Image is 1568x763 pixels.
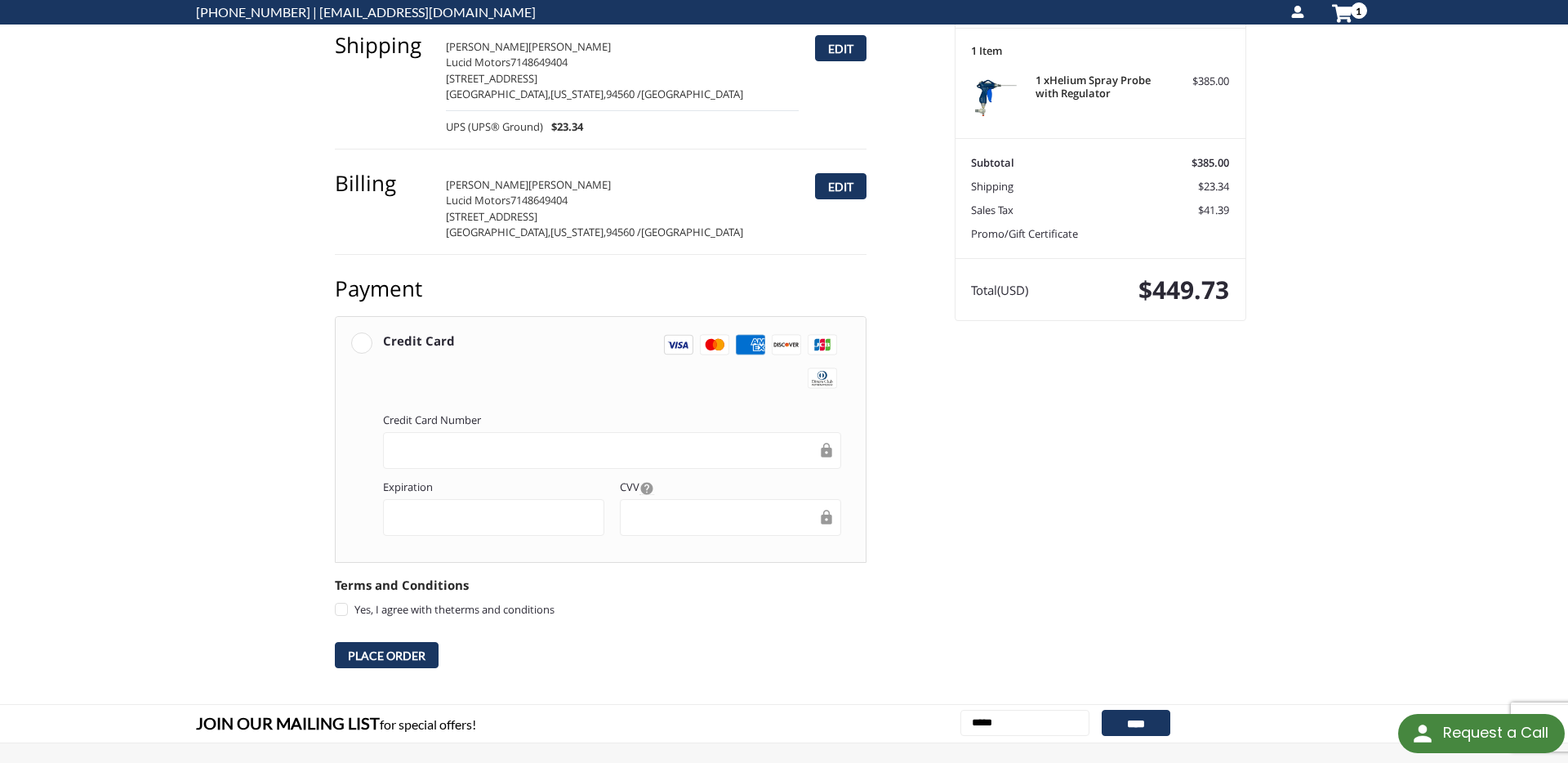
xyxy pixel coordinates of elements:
span: Total (USD) [971,282,1028,298]
span: [GEOGRAPHIC_DATA], [446,87,550,101]
span: [PERSON_NAME] [528,39,611,54]
span: [STREET_ADDRESS] [446,209,537,224]
span: 7148649404 [510,55,568,69]
span: Subtotal [971,155,1014,170]
label: CVV [620,480,841,496]
span: 1 [1351,2,1367,19]
span: [GEOGRAPHIC_DATA] [641,225,743,239]
div: Credit Card [383,328,455,355]
span: [PERSON_NAME] [528,177,611,192]
span: [STREET_ADDRESS] [446,71,537,86]
span: [GEOGRAPHIC_DATA], [446,225,550,239]
iframe: Secure card number input frame [394,444,817,457]
span: 7148649404 [510,193,568,207]
span: Lucid Motors [446,193,510,207]
span: UPS (UPS® Ground) [446,119,543,136]
div: $385.00 [1165,74,1229,90]
span: 94560 / [606,87,641,101]
a: Promo/Gift Certificate [971,226,1078,241]
span: 94560 / [606,225,641,239]
iframe: Secure CVC input frame [631,511,817,524]
span: [US_STATE], [550,225,606,239]
span: for special offers! [380,716,476,732]
h2: Payment [335,275,430,302]
div: Request a Call [1398,714,1565,753]
span: [PERSON_NAME] [446,177,528,192]
span: $23.34 [543,119,583,136]
span: $449.73 [1138,273,1229,306]
h2: Shipping [335,32,430,59]
a: terms and conditions [451,602,555,617]
span: Yes, I agree with the [354,602,555,617]
span: Lucid Motors [446,55,510,69]
span: [GEOGRAPHIC_DATA] [641,87,743,101]
svg: account [1290,2,1306,18]
span: [US_STATE], [550,87,606,101]
button: Place Order [335,642,439,668]
span: Sales Tax [971,203,1013,217]
h2: Billing [335,170,430,197]
h4: 1 x Helium Spray Probe with Regulator [1036,74,1160,100]
iframe: Secure expiration date input frame [394,511,593,524]
a: cart-preview-dropdown [1318,1,1360,25]
label: Credit Card Number [383,413,841,429]
div: Request a Call [1443,714,1548,752]
button: Edit [815,173,866,199]
span: $23.34 [1198,179,1229,194]
span: [PERSON_NAME] [446,39,528,54]
button: Edit [815,35,866,61]
legend: Terms and Conditions [335,576,469,602]
h3: 1 Item [971,44,1229,57]
span: $41.39 [1198,203,1229,217]
h3: Join Our Mailing List [196,705,484,743]
img: round button [1410,721,1436,747]
span: $385.00 [1192,155,1229,170]
span: Shipping [971,179,1013,194]
label: Expiration [383,480,604,496]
